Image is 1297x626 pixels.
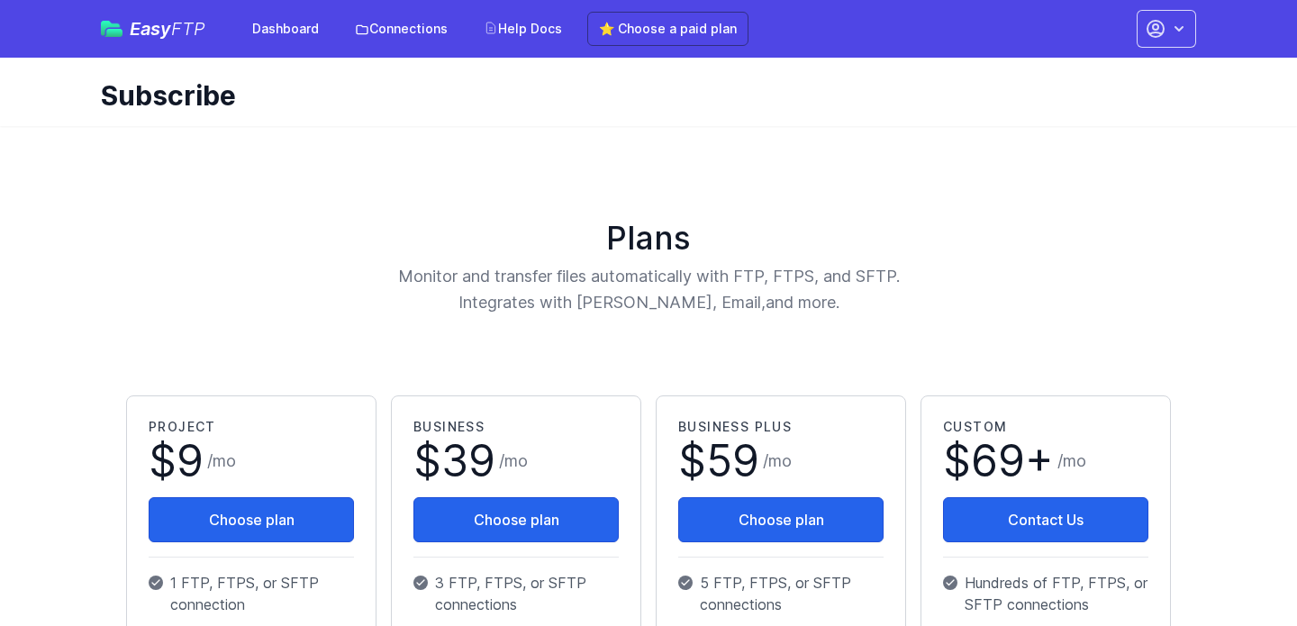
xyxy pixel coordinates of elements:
span: 9 [177,434,204,487]
span: $ [943,440,1054,483]
span: mo [213,451,236,470]
span: 69+ [971,434,1054,487]
a: Help Docs [473,13,573,45]
a: EasyFTP [101,20,205,38]
button: Choose plan [678,497,884,542]
a: Contact Us [943,497,1148,542]
p: 5 FTP, FTPS, or SFTP connections [678,572,884,615]
p: Monitor and transfer files automatically with FTP, FTPS, and SFTP. Integrates with [PERSON_NAME],... [295,263,1002,316]
span: 39 [441,434,495,487]
h2: Business [413,418,619,436]
a: Connections [344,13,458,45]
span: $ [413,440,495,483]
span: Easy [130,20,205,38]
p: 3 FTP, FTPS, or SFTP connections [413,572,619,615]
h1: Subscribe [101,79,1182,112]
h2: Business Plus [678,418,884,436]
h2: Custom [943,418,1148,436]
span: FTP [171,18,205,40]
p: 1 FTP, FTPS, or SFTP connection [149,572,354,615]
h1: Plans [119,220,1178,256]
span: / [1057,449,1086,474]
span: mo [504,451,528,470]
button: Choose plan [413,497,619,542]
img: easyftp_logo.png [101,21,122,37]
span: / [207,449,236,474]
p: Hundreds of FTP, FTPS, or SFTP connections [943,572,1148,615]
span: mo [768,451,792,470]
h2: Project [149,418,354,436]
a: ⭐ Choose a paid plan [587,12,748,46]
span: mo [1063,451,1086,470]
span: / [763,449,792,474]
span: $ [678,440,759,483]
span: $ [149,440,204,483]
span: / [499,449,528,474]
a: Dashboard [241,13,330,45]
button: Choose plan [149,497,354,542]
span: 59 [706,434,759,487]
